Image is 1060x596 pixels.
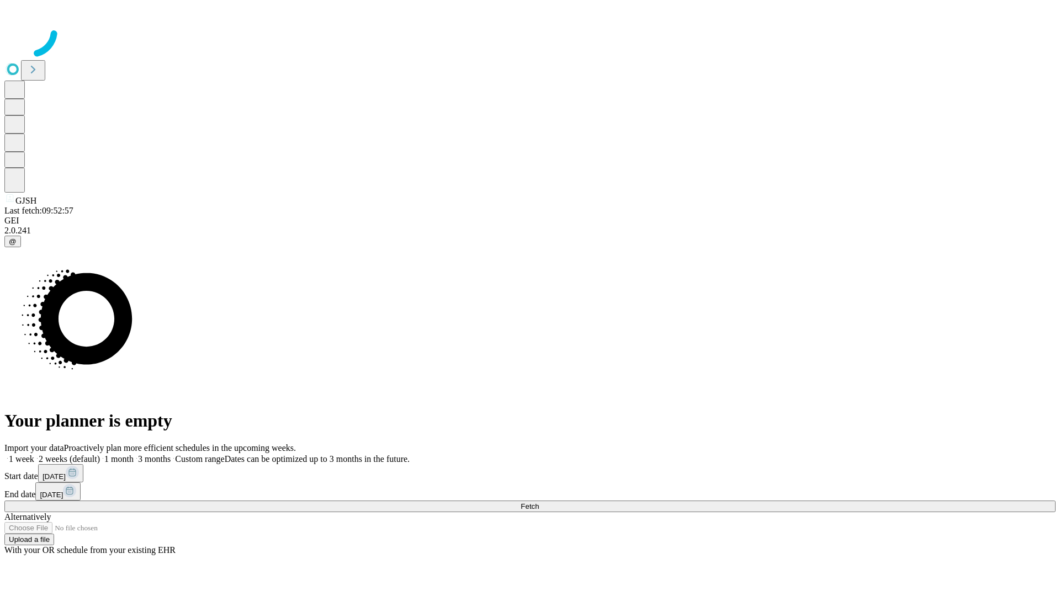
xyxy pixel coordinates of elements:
[4,206,73,215] span: Last fetch: 09:52:57
[38,464,83,482] button: [DATE]
[40,491,63,499] span: [DATE]
[225,454,410,464] span: Dates can be optimized up to 3 months in the future.
[4,443,64,453] span: Import your data
[4,482,1056,501] div: End date
[9,454,34,464] span: 1 week
[175,454,224,464] span: Custom range
[4,216,1056,226] div: GEI
[4,501,1056,512] button: Fetch
[521,502,539,510] span: Fetch
[15,196,36,205] span: GJSH
[4,226,1056,236] div: 2.0.241
[4,512,51,521] span: Alternatively
[4,236,21,247] button: @
[138,454,171,464] span: 3 months
[4,411,1056,431] h1: Your planner is empty
[4,464,1056,482] div: Start date
[4,545,176,555] span: With your OR schedule from your existing EHR
[35,482,81,501] button: [DATE]
[43,472,66,481] span: [DATE]
[39,454,100,464] span: 2 weeks (default)
[104,454,134,464] span: 1 month
[4,534,54,545] button: Upload a file
[9,237,17,246] span: @
[64,443,296,453] span: Proactively plan more efficient schedules in the upcoming weeks.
